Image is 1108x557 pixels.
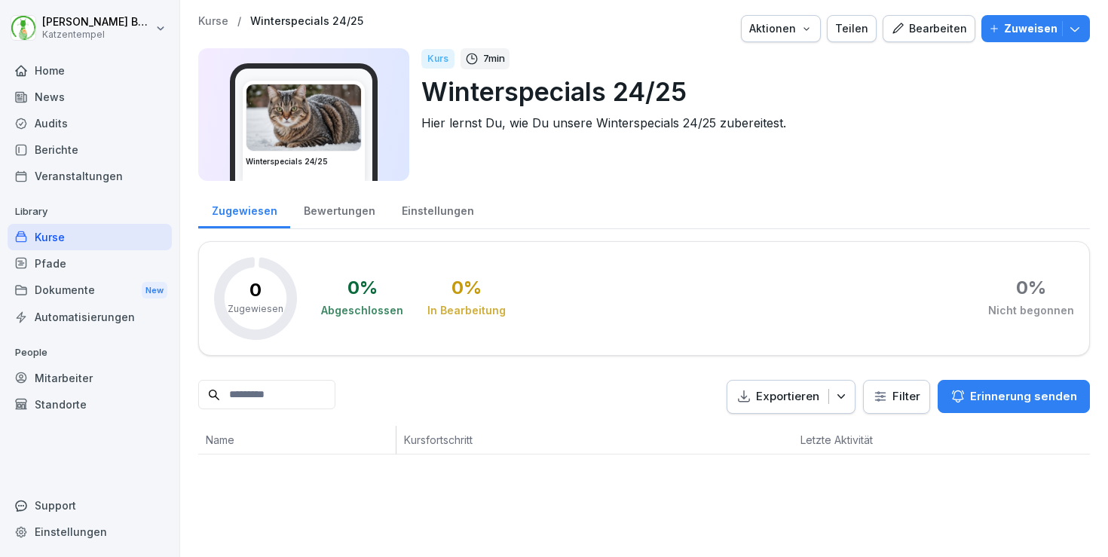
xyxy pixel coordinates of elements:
[142,282,167,299] div: New
[827,15,877,42] button: Teilen
[864,381,929,413] button: Filter
[873,389,920,404] div: Filter
[756,388,819,406] p: Exportieren
[404,432,637,448] p: Kursfortschritt
[8,391,172,418] a: Standorte
[8,84,172,110] a: News
[938,380,1090,413] button: Erinnerung senden
[250,15,363,28] a: Winterspecials 24/25
[421,72,1078,111] p: Winterspecials 24/25
[970,388,1077,405] p: Erinnerung senden
[8,57,172,84] a: Home
[246,84,361,151] img: xcl3w2djvx90uyxo6l29dphx.png
[427,303,506,318] div: In Bearbeitung
[741,15,821,42] button: Aktionen
[8,224,172,250] a: Kurse
[8,519,172,545] a: Einstellungen
[8,110,172,136] a: Audits
[249,281,262,299] p: 0
[198,190,290,228] a: Zugewiesen
[290,190,388,228] a: Bewertungen
[8,277,172,305] div: Dokumente
[8,250,172,277] a: Pfade
[483,51,505,66] p: 7 min
[8,304,172,330] a: Automatisierungen
[206,432,388,448] p: Name
[388,190,487,228] a: Einstellungen
[8,136,172,163] a: Berichte
[42,16,152,29] p: [PERSON_NAME] Benedix
[451,279,482,297] div: 0 %
[8,163,172,189] a: Veranstaltungen
[42,29,152,40] p: Katzentempel
[988,303,1074,318] div: Nicht begonnen
[421,114,1078,132] p: Hier lernst Du, wie Du unsere Winterspecials 24/25 zubereitest.
[8,277,172,305] a: DokumenteNew
[228,302,283,316] p: Zugewiesen
[1004,20,1057,37] p: Zuweisen
[1016,279,1046,297] div: 0 %
[8,492,172,519] div: Support
[347,279,378,297] div: 0 %
[237,15,241,28] p: /
[835,20,868,37] div: Teilen
[8,365,172,391] a: Mitarbeiter
[891,20,967,37] div: Bearbeiten
[727,380,855,414] button: Exportieren
[981,15,1090,42] button: Zuweisen
[8,200,172,224] p: Library
[198,15,228,28] a: Kurse
[8,341,172,365] p: People
[321,303,403,318] div: Abgeschlossen
[883,15,975,42] button: Bearbeiten
[246,156,362,167] h3: Winterspecials 24/25
[749,20,813,37] div: Aktionen
[421,49,455,69] div: Kurs
[800,432,909,448] p: Letzte Aktivität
